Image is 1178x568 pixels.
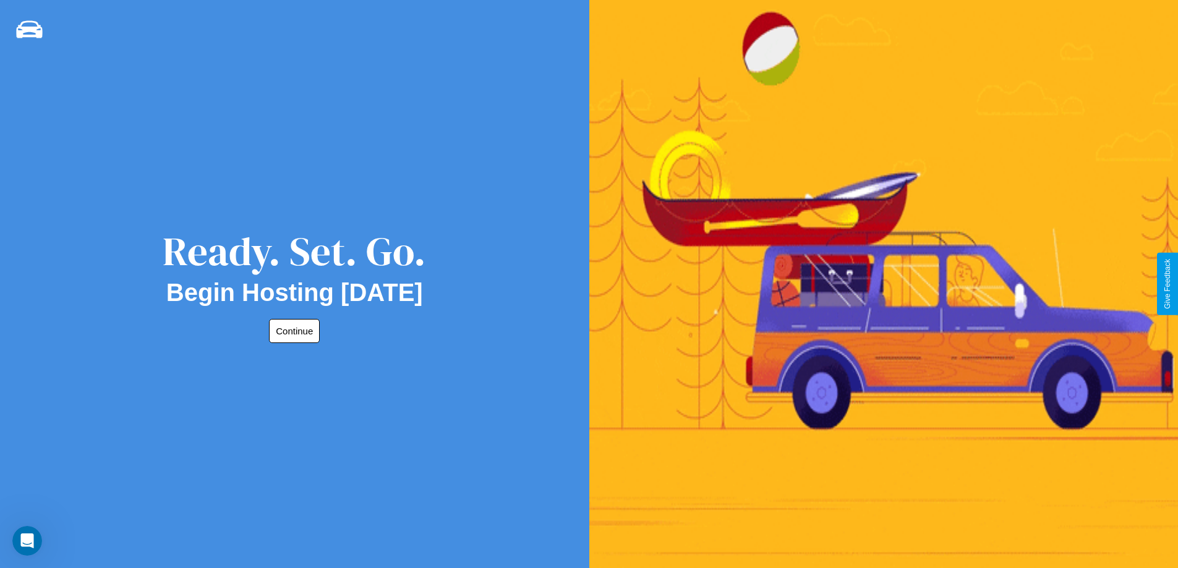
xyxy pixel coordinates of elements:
iframe: Intercom live chat [12,526,42,556]
h2: Begin Hosting [DATE] [166,279,423,307]
button: Continue [269,319,320,343]
div: Ready. Set. Go. [163,224,426,279]
div: Give Feedback [1163,259,1172,309]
